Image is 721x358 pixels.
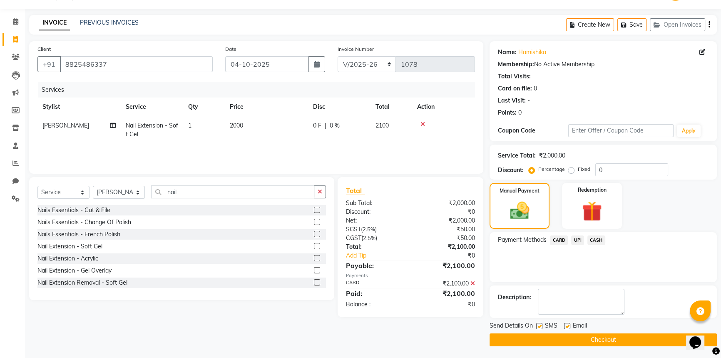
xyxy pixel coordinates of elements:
span: 2.5% [363,226,375,233]
label: Date [225,45,236,53]
div: Card on file: [498,84,532,93]
div: ₹50.00 [410,225,481,234]
div: Nail Extension - Soft Gel [37,242,102,251]
span: Payment Methods [498,235,547,244]
div: Sub Total: [340,199,410,208]
div: Nail Extension - Acrylic [37,254,98,263]
a: INVOICE [39,15,70,30]
label: Percentage [538,165,565,173]
th: Stylist [37,98,121,116]
span: 2100 [375,122,389,129]
span: 1 [188,122,191,129]
span: Email [573,321,587,332]
th: Action [412,98,475,116]
span: 0 F [313,121,321,130]
div: Payments [346,272,475,279]
div: Description: [498,293,531,302]
button: Apply [677,125,701,137]
div: Last Visit: [498,96,526,105]
button: Save [617,18,646,31]
a: Hamishika [518,48,546,57]
span: SMS [545,321,557,332]
span: CASH [587,235,605,245]
input: Search or Scan [151,185,314,198]
div: Nails Essentials - Cut & File [37,206,110,215]
span: 2.5% [363,235,375,241]
button: +91 [37,56,61,72]
div: Coupon Code [498,126,568,135]
div: ₹0 [422,251,481,260]
span: CARD [550,235,568,245]
button: Create New [566,18,614,31]
label: Fixed [578,165,590,173]
iframe: chat widget [686,325,713,350]
th: Disc [308,98,370,116]
div: ₹50.00 [410,234,481,243]
div: Total Visits: [498,72,531,81]
div: Total: [340,243,410,251]
div: Payable: [340,260,410,270]
div: Net: [340,216,410,225]
div: ₹0 [410,300,481,309]
div: - [527,96,530,105]
label: Manual Payment [500,187,540,195]
a: Add Tip [340,251,423,260]
img: _cash.svg [504,200,535,222]
span: Send Details On [490,321,533,332]
div: ₹2,100.00 [410,243,481,251]
div: Nails Essentials - French Polish [37,230,120,239]
div: ( ) [340,234,410,243]
div: ₹0 [410,208,481,216]
input: Enter Offer / Coupon Code [568,124,674,137]
div: Discount: [498,166,524,175]
div: ₹2,100.00 [410,288,481,298]
div: ( ) [340,225,410,234]
div: ₹2,000.00 [539,151,565,160]
th: Total [370,98,412,116]
div: Points: [498,108,517,117]
th: Price [225,98,308,116]
label: Client [37,45,51,53]
span: 2000 [230,122,243,129]
div: ₹2,000.00 [410,199,481,208]
span: | [325,121,326,130]
div: Nail Extension - Gel Overlay [37,266,112,275]
div: Service Total: [498,151,536,160]
span: 0 % [330,121,340,130]
span: Nail Extension - Soft Gel [126,122,178,138]
div: Nails Essentials - Change Of Polish [37,218,131,227]
span: CGST [346,234,361,242]
th: Qty [183,98,225,116]
div: Name: [498,48,517,57]
label: Redemption [578,186,607,194]
div: ₹2,100.00 [410,260,481,270]
div: ₹2,100.00 [410,279,481,288]
div: Discount: [340,208,410,216]
input: Search by Name/Mobile/Email/Code [60,56,213,72]
label: Invoice Number [338,45,374,53]
div: Services [38,82,481,98]
div: Paid: [340,288,410,298]
span: Total [346,186,365,195]
div: Nail Extension Removal - Soft Gel [37,278,127,287]
div: Membership: [498,60,534,69]
span: UPI [571,235,584,245]
div: 0 [518,108,522,117]
div: 0 [534,84,537,93]
button: Open Invoices [650,18,705,31]
div: Balance : [340,300,410,309]
button: Checkout [490,333,717,346]
span: SGST [346,225,361,233]
th: Service [121,98,183,116]
div: ₹2,000.00 [410,216,481,225]
div: CARD [340,279,410,288]
a: PREVIOUS INVOICES [80,19,139,26]
div: No Active Membership [498,60,709,69]
span: [PERSON_NAME] [42,122,89,129]
img: _gift.svg [576,199,608,224]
